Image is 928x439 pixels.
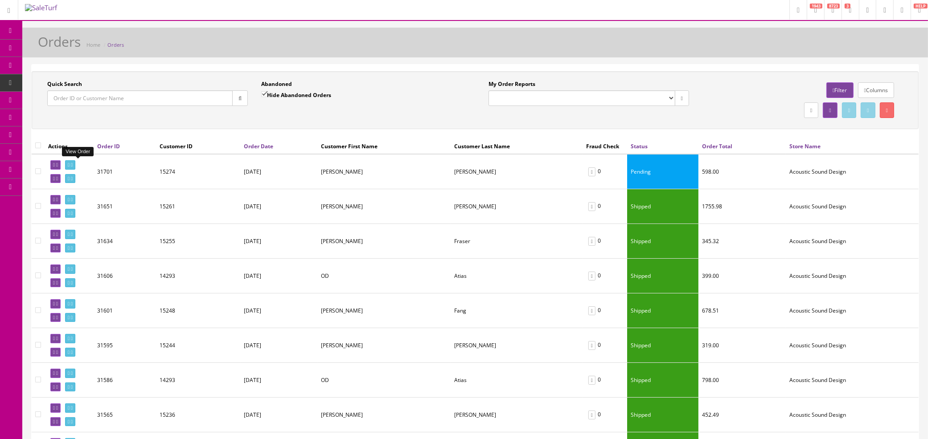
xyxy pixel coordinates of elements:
td: Acoustic Sound Design [786,189,919,224]
td: OD [317,259,451,293]
td: 31565 [94,398,156,432]
th: Actions [45,138,94,154]
td: 31601 [94,293,156,328]
td: Shipped [627,363,698,398]
h1: Orders [38,34,81,49]
td: Pending [627,154,698,189]
span: 1943 [810,4,822,8]
label: Quick Search [47,80,82,88]
td: [DATE] [240,224,317,259]
td: Derek [317,189,451,224]
td: Gregg [317,328,451,363]
span: HELP [914,4,928,8]
td: [DATE] [240,363,317,398]
span: 8723 [827,4,840,8]
a: Order Total [702,142,732,150]
td: 31701 [94,154,156,189]
td: Fang [451,293,583,328]
img: SaleTurf [25,4,78,12]
td: 15248 [156,293,240,328]
td: 319.00 [698,328,786,363]
label: My Order Reports [489,80,535,88]
td: Acoustic Sound Design [786,259,919,293]
td: [DATE] [240,328,317,363]
td: Shipped [627,224,698,259]
td: 0 [583,398,627,432]
th: Customer Last Name [451,138,583,154]
td: 598.00 [698,154,786,189]
th: Customer First Name [317,138,451,154]
td: 0 [583,189,627,224]
td: 15261 [156,189,240,224]
td: [DATE] [240,398,317,432]
td: 0 [583,154,627,189]
td: Fraser [451,224,583,259]
td: Acoustic Sound Design [786,224,919,259]
td: 31651 [94,189,156,224]
td: 452.49 [698,398,786,432]
td: 1755.98 [698,189,786,224]
td: 15236 [156,398,240,432]
span: 3 [845,4,850,8]
a: Orders [107,41,124,48]
td: 399.00 [698,259,786,293]
td: 31586 [94,363,156,398]
td: [DATE] [240,189,317,224]
td: Todd [317,398,451,432]
td: Atias [451,259,583,293]
th: Customer ID [156,138,240,154]
td: Shipped [627,189,698,224]
td: Shipped [627,259,698,293]
a: Order Date [244,142,273,150]
label: Abandoned [261,80,292,88]
div: View Order [62,147,94,156]
td: Shipped [627,398,698,432]
td: Acoustic Sound Design [786,328,919,363]
td: 0 [583,328,627,363]
a: Columns [858,82,894,98]
td: 15244 [156,328,240,363]
td: 15274 [156,154,240,189]
td: RIVERA [451,154,583,189]
td: [DATE] [240,154,317,189]
td: 0 [583,363,627,398]
td: 345.32 [698,224,786,259]
label: Hide Abandoned Orders [261,90,331,99]
td: Acoustic Sound Design [786,363,919,398]
a: Store Name [789,142,821,150]
td: 15255 [156,224,240,259]
td: 0 [583,293,627,328]
td: Fong [451,189,583,224]
a: Order ID [97,142,120,150]
td: Atias [451,363,583,398]
td: 14293 [156,363,240,398]
th: Fraud Check [583,138,627,154]
a: Home [86,41,100,48]
td: 0 [583,259,627,293]
td: Acoustic Sound Design [786,154,919,189]
td: Geoffrey [317,293,451,328]
td: Doug [317,224,451,259]
td: JESSE [317,154,451,189]
td: Shapiro [451,398,583,432]
td: OD [317,363,451,398]
a: Filter [826,82,853,98]
td: 31634 [94,224,156,259]
td: Acoustic Sound Design [786,398,919,432]
td: Shipped [627,293,698,328]
a: Status [631,142,648,150]
td: 0 [583,224,627,259]
td: Bauman [451,328,583,363]
td: 31595 [94,328,156,363]
td: [DATE] [240,293,317,328]
td: 678.51 [698,293,786,328]
input: Hide Abandoned Orders [261,91,267,97]
input: Order ID or Customer Name [47,90,233,106]
td: Shipped [627,328,698,363]
td: 798.00 [698,363,786,398]
td: 31606 [94,259,156,293]
td: 14293 [156,259,240,293]
td: Acoustic Sound Design [786,293,919,328]
td: [DATE] [240,259,317,293]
